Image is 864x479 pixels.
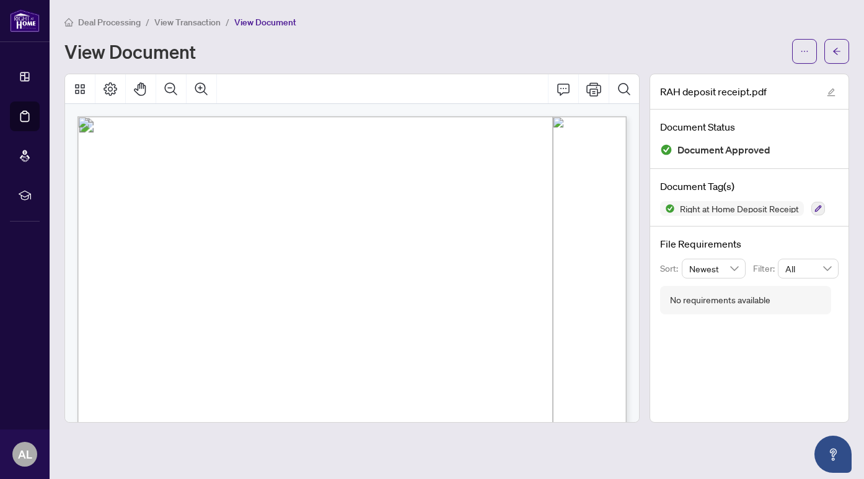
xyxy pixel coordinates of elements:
[18,446,32,463] span: AL
[675,204,804,213] span: Right at Home Deposit Receipt
[660,236,839,251] h4: File Requirements
[146,15,149,29] li: /
[785,259,831,278] span: All
[154,17,221,28] span: View Transaction
[64,41,196,61] h1: View Document
[10,9,40,32] img: logo
[800,47,809,56] span: ellipsis
[814,436,852,473] button: Open asap
[677,142,770,158] span: Document Approved
[660,179,839,194] h4: Document Tag(s)
[689,259,739,278] span: Newest
[660,144,672,156] img: Document Status
[660,119,839,134] h4: Document Status
[64,18,73,27] span: home
[660,201,675,216] img: Status Icon
[753,262,778,275] p: Filter:
[226,15,229,29] li: /
[832,47,841,56] span: arrow-left
[234,17,296,28] span: View Document
[660,262,682,275] p: Sort:
[78,17,141,28] span: Deal Processing
[660,84,767,99] span: RAH deposit receipt.pdf
[827,88,835,97] span: edit
[670,293,770,307] div: No requirements available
